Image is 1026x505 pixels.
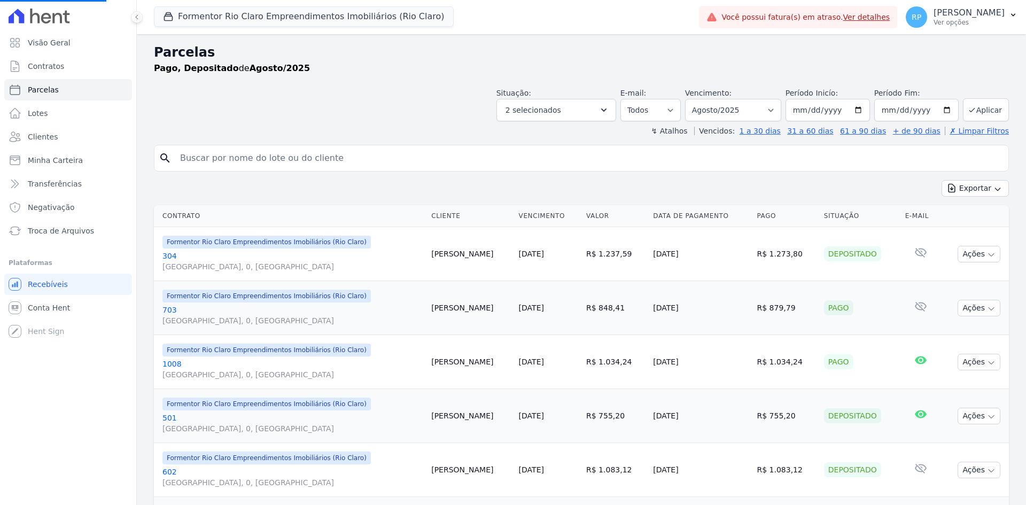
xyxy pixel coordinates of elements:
[154,43,1009,62] h2: Parcelas
[519,358,544,366] a: [DATE]
[649,205,752,227] th: Data de Pagamento
[162,344,371,356] span: Formentor Rio Claro Empreendimentos Imobiliários (Rio Claro)
[519,411,544,420] a: [DATE]
[28,61,64,72] span: Contratos
[958,300,1000,316] button: Ações
[582,205,649,227] th: Valor
[824,300,853,315] div: Pago
[427,227,514,281] td: [PERSON_NAME]
[620,89,647,97] label: E-mail:
[721,12,890,23] span: Você possui fatura(s) em atraso.
[753,281,820,335] td: R$ 879,79
[154,205,427,227] th: Contrato
[4,103,132,124] a: Lotes
[28,178,82,189] span: Transferências
[912,13,921,21] span: RP
[162,251,423,272] a: 304[GEOGRAPHIC_DATA], 0, [GEOGRAPHIC_DATA]
[174,147,1004,169] input: Buscar por nome do lote ou do cliente
[162,467,423,488] a: 602[GEOGRAPHIC_DATA], 0, [GEOGRAPHIC_DATA]
[651,127,687,135] label: ↯ Atalhos
[162,315,423,326] span: [GEOGRAPHIC_DATA], 0, [GEOGRAPHIC_DATA]
[753,443,820,497] td: R$ 1.083,12
[496,99,616,121] button: 2 selecionados
[649,335,752,389] td: [DATE]
[897,2,1026,32] button: RP [PERSON_NAME] Ver opções
[582,227,649,281] td: R$ 1.237,59
[427,205,514,227] th: Cliente
[4,173,132,195] a: Transferências
[28,279,68,290] span: Recebíveis
[506,104,561,116] span: 2 selecionados
[515,205,582,227] th: Vencimento
[4,56,132,77] a: Contratos
[162,359,423,380] a: 1008[GEOGRAPHIC_DATA], 0, [GEOGRAPHIC_DATA]
[4,126,132,147] a: Clientes
[162,423,423,434] span: [GEOGRAPHIC_DATA], 0, [GEOGRAPHIC_DATA]
[28,131,58,142] span: Clientes
[649,227,752,281] td: [DATE]
[427,335,514,389] td: [PERSON_NAME]
[519,250,544,258] a: [DATE]
[162,261,423,272] span: [GEOGRAPHIC_DATA], 0, [GEOGRAPHIC_DATA]
[162,290,371,302] span: Formentor Rio Claro Empreendimentos Imobiliários (Rio Claro)
[753,227,820,281] td: R$ 1.273,80
[582,281,649,335] td: R$ 848,41
[427,443,514,497] td: [PERSON_NAME]
[162,305,423,326] a: 703[GEOGRAPHIC_DATA], 0, [GEOGRAPHIC_DATA]
[934,7,1005,18] p: [PERSON_NAME]
[824,462,881,477] div: Depositado
[154,63,239,73] strong: Pago, Depositado
[4,150,132,171] a: Minha Carteira
[162,369,423,380] span: [GEOGRAPHIC_DATA], 0, [GEOGRAPHIC_DATA]
[942,180,1009,197] button: Exportar
[958,462,1000,478] button: Ações
[519,465,544,474] a: [DATE]
[787,127,833,135] a: 31 a 60 dias
[159,152,172,165] i: search
[154,6,454,27] button: Formentor Rio Claro Empreendimentos Imobiliários (Rio Claro)
[649,281,752,335] td: [DATE]
[519,304,544,312] a: [DATE]
[786,89,838,97] label: Período Inicío:
[28,155,83,166] span: Minha Carteira
[427,281,514,335] td: [PERSON_NAME]
[843,13,890,21] a: Ver detalhes
[824,354,853,369] div: Pago
[824,408,881,423] div: Depositado
[4,220,132,242] a: Troca de Arquivos
[945,127,1009,135] a: ✗ Limpar Filtros
[649,443,752,497] td: [DATE]
[162,452,371,464] span: Formentor Rio Claro Empreendimentos Imobiliários (Rio Claro)
[28,108,48,119] span: Lotes
[958,408,1000,424] button: Ações
[250,63,310,73] strong: Agosto/2025
[934,18,1005,27] p: Ver opções
[162,398,371,410] span: Formentor Rio Claro Empreendimentos Imobiliários (Rio Claro)
[874,88,959,99] label: Período Fim:
[162,413,423,434] a: 501[GEOGRAPHIC_DATA], 0, [GEOGRAPHIC_DATA]
[28,84,59,95] span: Parcelas
[496,89,531,97] label: Situação:
[753,335,820,389] td: R$ 1.034,24
[28,226,94,236] span: Troca de Arquivos
[4,274,132,295] a: Recebíveis
[840,127,886,135] a: 61 a 90 dias
[582,389,649,443] td: R$ 755,20
[4,32,132,53] a: Visão Geral
[154,62,310,75] p: de
[4,297,132,318] a: Conta Hent
[820,205,901,227] th: Situação
[4,197,132,218] a: Negativação
[582,335,649,389] td: R$ 1.034,24
[9,257,128,269] div: Plataformas
[694,127,735,135] label: Vencidos:
[824,246,881,261] div: Depositado
[753,389,820,443] td: R$ 755,20
[427,389,514,443] td: [PERSON_NAME]
[162,477,423,488] span: [GEOGRAPHIC_DATA], 0, [GEOGRAPHIC_DATA]
[4,79,132,100] a: Parcelas
[582,443,649,497] td: R$ 1.083,12
[901,205,941,227] th: E-mail
[753,205,820,227] th: Pago
[162,236,371,248] span: Formentor Rio Claro Empreendimentos Imobiliários (Rio Claro)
